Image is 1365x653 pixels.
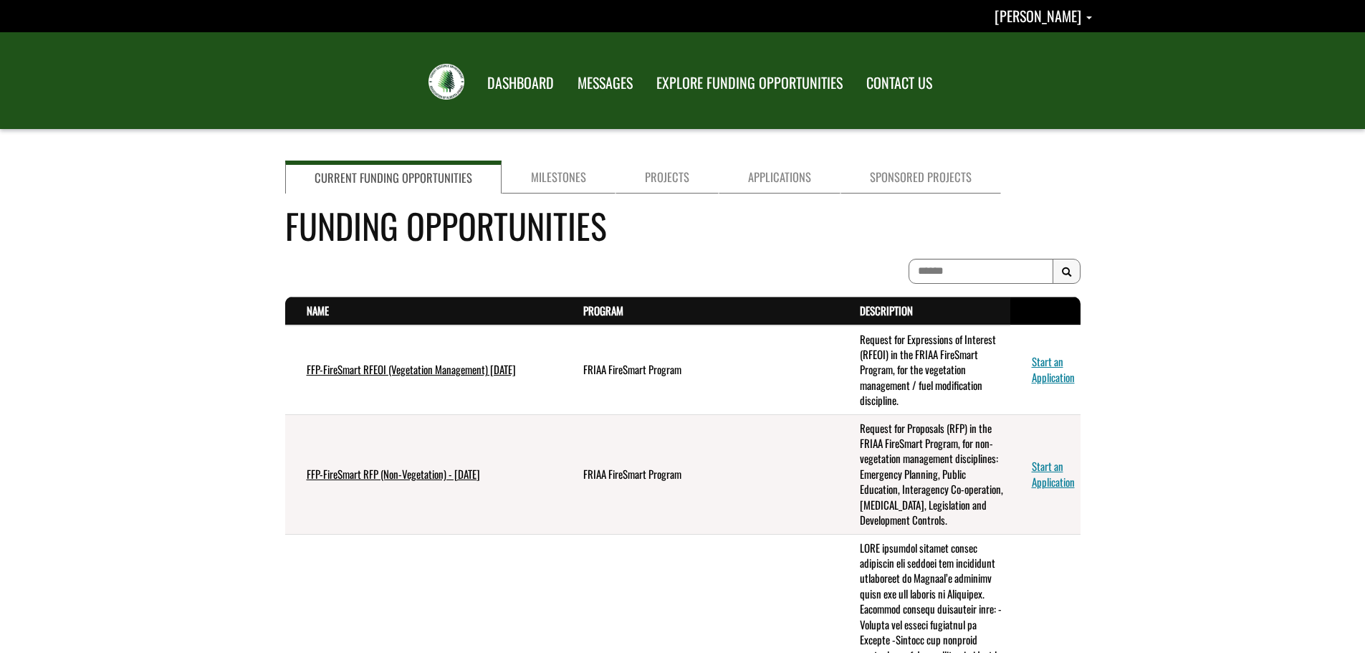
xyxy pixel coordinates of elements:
td: Request for Expressions of Interest (RFEOI) in the FRIAA FireSmart Program, for the vegetation ma... [838,325,1010,415]
a: Description [860,302,913,318]
a: Name [307,302,329,318]
a: MESSAGES [567,65,643,101]
span: [PERSON_NAME] [995,5,1081,27]
h4: Funding Opportunities [285,200,1081,251]
a: Program [583,302,623,318]
td: FRIAA FireSmart Program [562,325,838,415]
a: Milestones [502,161,616,194]
a: DASHBOARD [476,65,565,101]
input: To search on partial text, use the asterisk (*) wildcard character. [909,259,1053,284]
td: FFP-FireSmart RFEOI (Vegetation Management) July 2025 [285,325,562,415]
button: Search Results [1053,259,1081,285]
a: Applications [719,161,840,194]
a: FFP-FireSmart RFEOI (Vegetation Management) [DATE] [307,361,516,377]
a: FFP-FireSmart RFP (Non-Vegetation) - [DATE] [307,466,480,482]
a: EXPLORE FUNDING OPPORTUNITIES [646,65,853,101]
a: Current Funding Opportunities [285,161,502,194]
nav: Main Navigation [474,61,943,101]
a: Chris Pottie [995,5,1092,27]
a: Projects [616,161,719,194]
a: Start an Application [1032,458,1075,489]
td: Request for Proposals (RFP) in the FRIAA FireSmart Program, for non-vegetation management discipl... [838,414,1010,534]
a: CONTACT US [856,65,943,101]
td: FFP-FireSmart RFP (Non-Vegetation) - July 2025 [285,414,562,534]
a: Start an Application [1032,353,1075,384]
a: Sponsored Projects [840,161,1001,194]
td: FRIAA FireSmart Program [562,414,838,534]
img: FRIAA Submissions Portal [428,64,464,100]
